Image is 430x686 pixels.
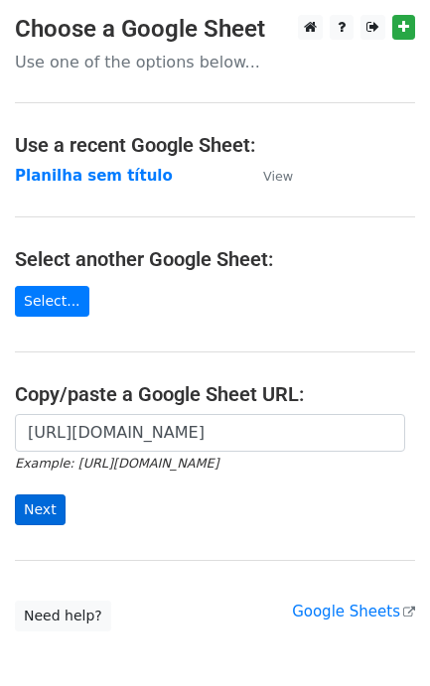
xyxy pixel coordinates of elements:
iframe: Chat Widget [331,591,430,686]
a: View [243,167,293,185]
input: Next [15,494,66,525]
a: Select... [15,286,89,317]
a: Planilha sem título [15,167,173,185]
small: View [263,169,293,184]
div: Widget de chat [331,591,430,686]
a: Google Sheets [292,603,415,620]
h3: Choose a Google Sheet [15,15,415,44]
small: Example: [URL][DOMAIN_NAME] [15,456,218,471]
p: Use one of the options below... [15,52,415,72]
input: Paste your Google Sheet URL here [15,414,405,452]
a: Need help? [15,601,111,631]
h4: Select another Google Sheet: [15,247,415,271]
h4: Use a recent Google Sheet: [15,133,415,157]
h4: Copy/paste a Google Sheet URL: [15,382,415,406]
